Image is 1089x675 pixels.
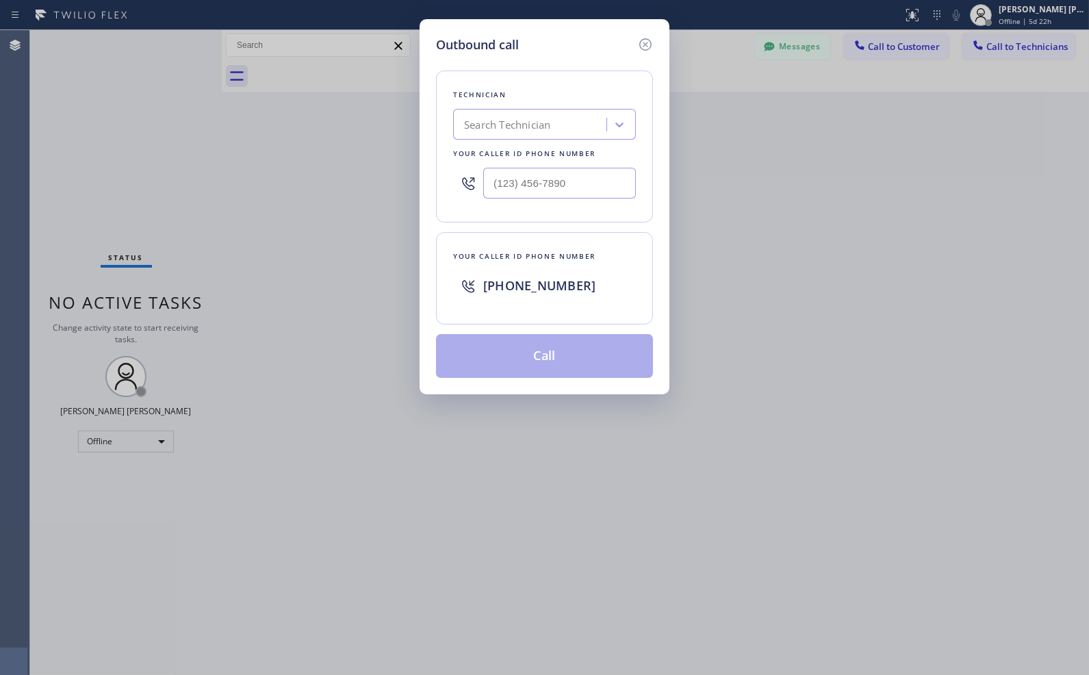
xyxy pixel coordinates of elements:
[436,334,653,378] button: Call
[436,36,519,54] h5: Outbound call
[483,168,636,199] input: (123) 456-7890
[453,88,636,102] div: Technician
[483,277,595,294] span: [PHONE_NUMBER]
[464,117,550,133] div: Search Technician
[453,249,636,264] div: Your caller id phone number
[453,147,636,161] div: Your caller id phone number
